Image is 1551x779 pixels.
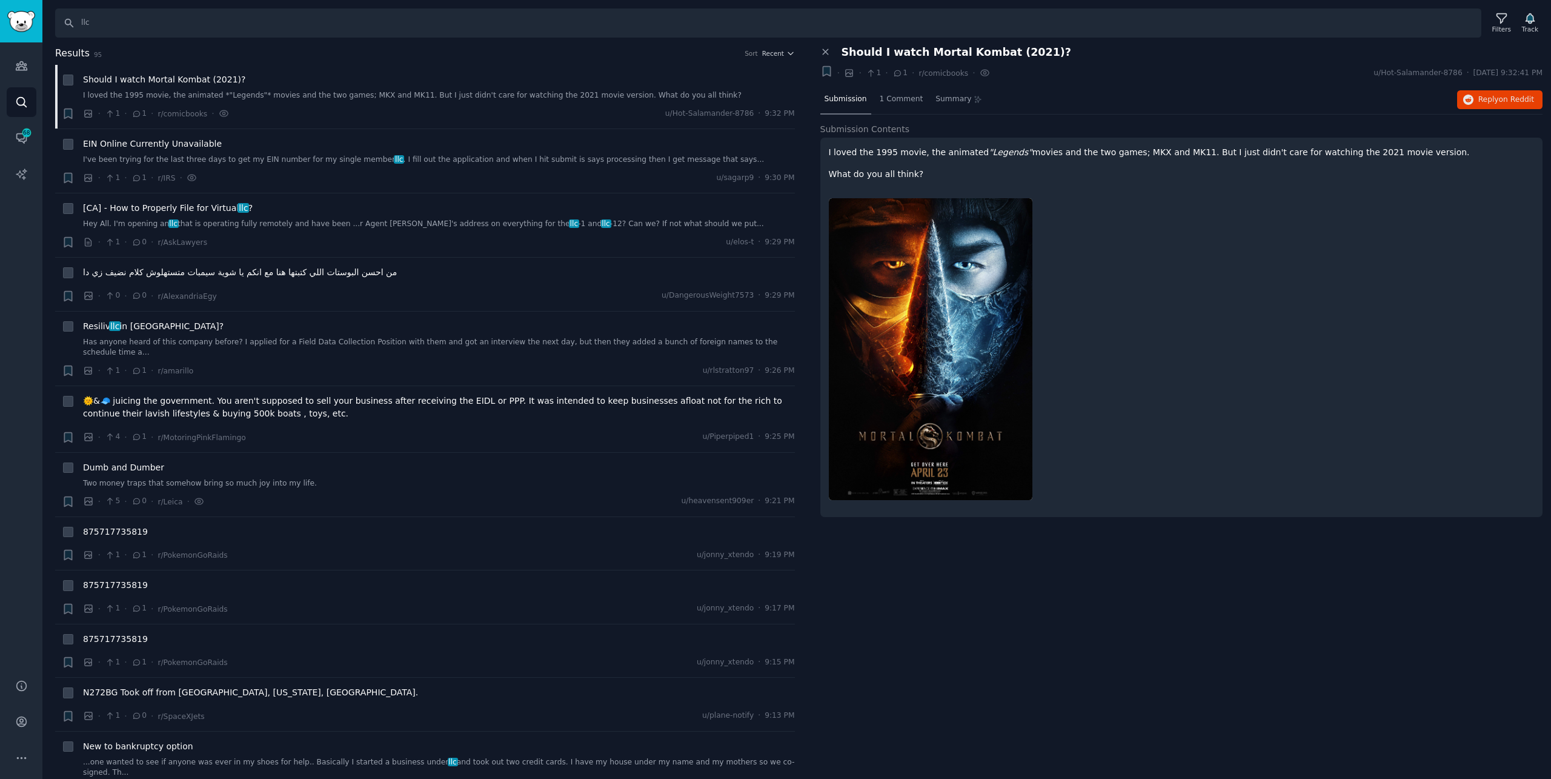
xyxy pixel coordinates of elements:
img: GummySearch logo [7,11,35,32]
span: llc [448,758,458,766]
a: Replyon Reddit [1457,90,1543,110]
span: · [98,364,101,377]
span: · [124,603,127,615]
a: EIN Online Currently Unavailable [83,138,222,150]
span: · [758,366,760,376]
span: · [758,109,760,119]
input: Search Keyword [55,8,1481,38]
span: Reply [1478,95,1534,105]
span: u/rlstratton97 [703,366,754,376]
span: 1 [866,68,881,79]
span: · [151,603,153,615]
a: من احسن البوستات اللي كتبتها هنا مع انكم يا شوية سيمبات متستهلوش كلام نضيف زي دا [83,266,397,279]
span: r/comicbooks [918,69,968,78]
span: · [98,431,101,444]
span: · [98,107,101,120]
span: Submission Contents [820,123,910,136]
div: Sort [745,49,758,58]
span: u/jonny_xtendo [697,550,754,561]
span: r/PokemonGoRaids [158,658,227,667]
span: 1 [105,237,120,248]
span: u/sagarp9 [717,173,754,184]
span: llc [394,155,404,164]
span: · [758,710,760,721]
span: · [98,549,101,561]
a: 875717735819 [83,526,148,538]
span: 9:19 PM [765,550,794,561]
span: · [124,656,127,669]
span: · [758,290,760,301]
span: · [758,173,760,184]
a: 68 [7,123,36,153]
a: I loved the 1995 movie, the animated *"Legends"* movies and the two games; MKX and MK11. But I ju... [83,90,795,101]
span: u/Hot-Salamander-8786 [665,109,754,119]
a: I've been trying for the last three days to get my EIN number for my single memberllc. I fill out... [83,155,795,165]
span: Results [55,46,90,61]
span: · [151,172,153,184]
span: r/MotoringPinkFlamingo [158,433,245,442]
span: 9:13 PM [765,710,794,721]
span: llc [569,219,579,228]
a: 🌞&🧢 juicing the government. You aren't supposed to sell your business after receiving the EIDL or... [83,395,795,420]
span: · [151,290,153,303]
span: r/IRS [158,174,175,182]
span: 0 [131,237,147,248]
span: u/jonny_xtendo [697,657,754,668]
span: r/AskLawyers [158,238,207,247]
span: 0 [131,710,147,721]
span: r/PokemonGoRaids [158,605,227,614]
span: · [98,656,101,669]
button: Track [1518,10,1543,36]
a: Hey All. I'm opening anllcthat is operating fully remotely and have been ...r Agent [PERSON_NAME]... [83,219,795,230]
span: 1 [131,432,147,443]
span: 1 [105,657,120,668]
span: 95 [94,51,102,58]
span: 1 [105,109,120,119]
span: · [885,67,888,79]
span: 9:25 PM [765,432,794,443]
span: llc [237,203,249,213]
span: r/amarillo [158,367,193,375]
span: Resiliv in [GEOGRAPHIC_DATA]? [83,320,224,333]
span: · [837,67,840,79]
a: Two money traps that somehow bring so much joy into my life. [83,478,795,489]
span: · [151,549,153,561]
span: u/DangerousWeight7573 [662,290,754,301]
span: 9:30 PM [765,173,794,184]
span: 1 [131,366,147,376]
span: 1 [892,68,908,79]
p: I loved the 1995 movie, the animated movies and the two games; MKX and MK11. But I just didn't ca... [829,146,1535,159]
a: ...one wanted to see if anyone was ever in my shoes for help.. Basically I started a business und... [83,757,795,778]
div: Track [1522,25,1538,33]
span: 9:29 PM [765,290,794,301]
span: on Reddit [1499,95,1534,104]
span: 9:26 PM [765,366,794,376]
span: 9:17 PM [765,603,794,614]
a: 875717735819 [83,579,148,592]
a: N272BG Took off from [GEOGRAPHIC_DATA], [US_STATE], [GEOGRAPHIC_DATA]. [83,686,418,699]
span: · [912,67,914,79]
span: 1 [131,109,147,119]
span: r/SpaceXJets [158,712,204,721]
span: · [124,495,127,508]
span: · [187,495,189,508]
span: 1 Comment [880,94,923,105]
span: 1 [105,173,120,184]
a: New to bankruptcy option [83,740,193,753]
a: Has anyone heard of this company before? I applied for a Field Data Collection Position with them... [83,337,795,358]
span: 1 [105,550,120,561]
span: · [124,172,127,184]
span: · [98,172,101,184]
span: u/Hot-Salamander-8786 [1373,68,1462,79]
span: · [151,236,153,249]
span: · [211,107,214,120]
span: 1 [131,657,147,668]
span: [CA] - How to Properly File for Virtual ? [83,202,253,215]
span: · [124,107,127,120]
span: [DATE] 9:32:41 PM [1473,68,1543,79]
span: 1 [131,550,147,561]
span: Summary [935,94,971,105]
span: · [124,710,127,723]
